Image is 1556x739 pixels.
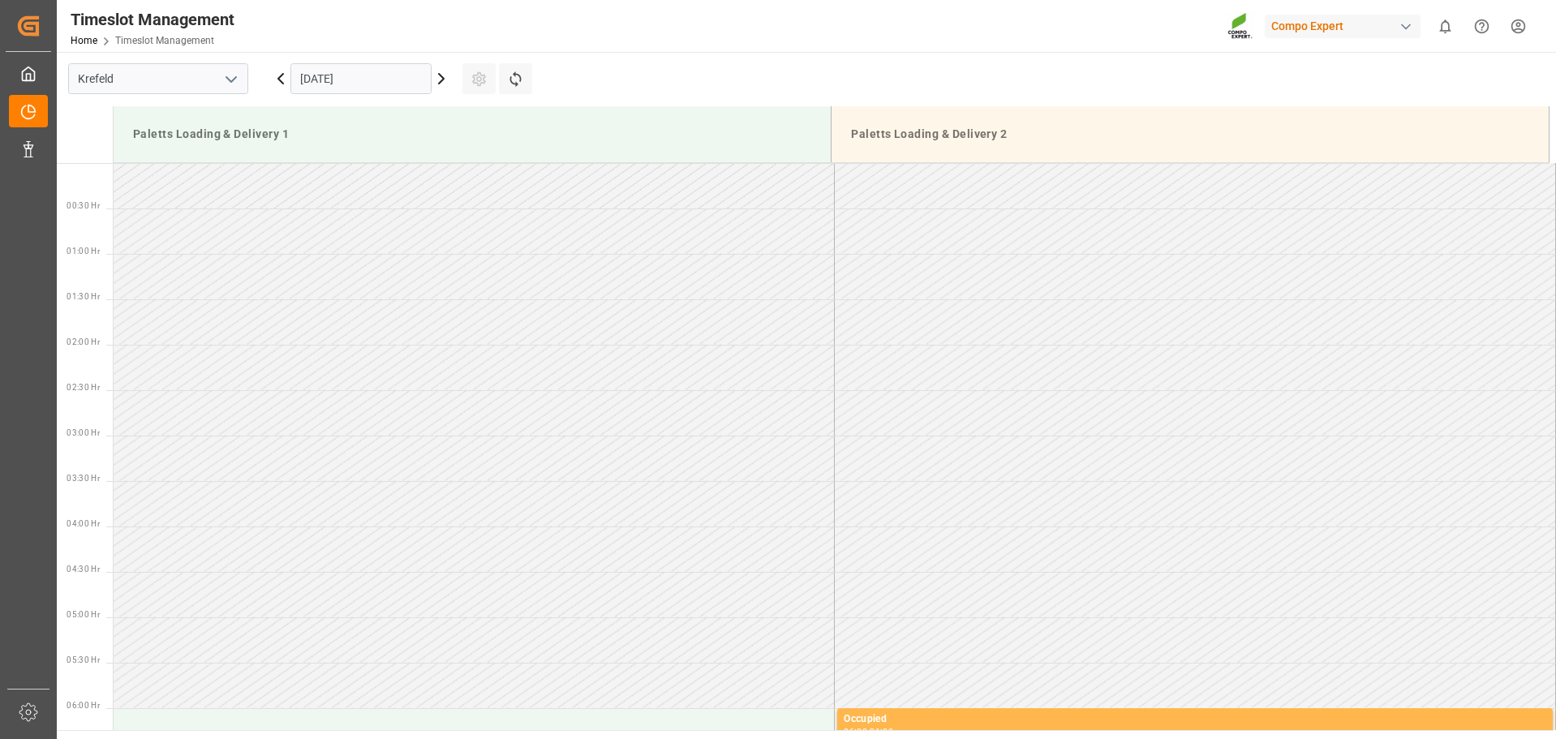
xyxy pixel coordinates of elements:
[127,119,818,149] div: Paletts Loading & Delivery 1
[68,63,248,94] input: Type to search/select
[218,67,243,92] button: open menu
[67,565,100,574] span: 04:30 Hr
[870,728,893,735] div: 21:00
[67,337,100,346] span: 02:00 Hr
[1464,8,1500,45] button: Help Center
[67,655,100,664] span: 05:30 Hr
[67,247,100,256] span: 01:00 Hr
[1227,12,1253,41] img: Screenshot%202023-09-29%20at%2010.02.21.png_1712312052.png
[71,7,234,32] div: Timeslot Management
[844,728,867,735] div: 06:00
[67,701,100,710] span: 06:00 Hr
[1265,15,1421,38] div: Compo Expert
[1265,11,1427,41] button: Compo Expert
[845,119,1536,149] div: Paletts Loading & Delivery 2
[67,519,100,528] span: 04:00 Hr
[844,711,1546,728] div: Occupied
[67,610,100,619] span: 05:00 Hr
[67,383,100,392] span: 02:30 Hr
[67,428,100,437] span: 03:00 Hr
[71,35,97,46] a: Home
[67,474,100,483] span: 03:30 Hr
[290,63,432,94] input: DD.MM.YYYY
[1427,8,1464,45] button: show 0 new notifications
[67,292,100,301] span: 01:30 Hr
[867,728,870,735] div: -
[67,201,100,210] span: 00:30 Hr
